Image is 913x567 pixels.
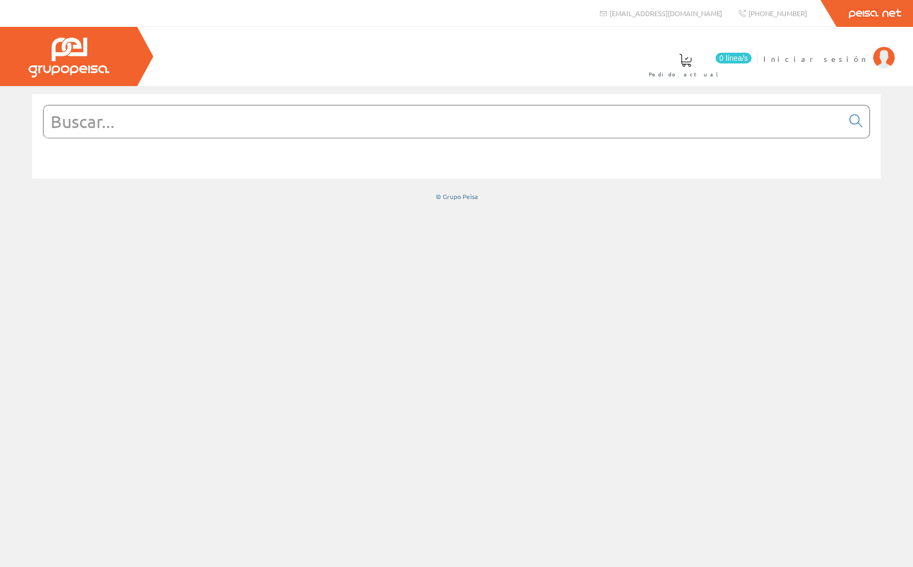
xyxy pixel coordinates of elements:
img: Grupo Peisa [29,38,109,77]
span: 0 línea/s [716,53,752,63]
input: Buscar... [44,105,843,138]
span: [EMAIL_ADDRESS][DOMAIN_NAME] [610,9,722,18]
a: Iniciar sesión [763,45,895,55]
div: © Grupo Peisa [32,192,881,201]
span: Iniciar sesión [763,53,868,64]
span: [PHONE_NUMBER] [748,9,807,18]
span: Pedido actual [649,69,722,80]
